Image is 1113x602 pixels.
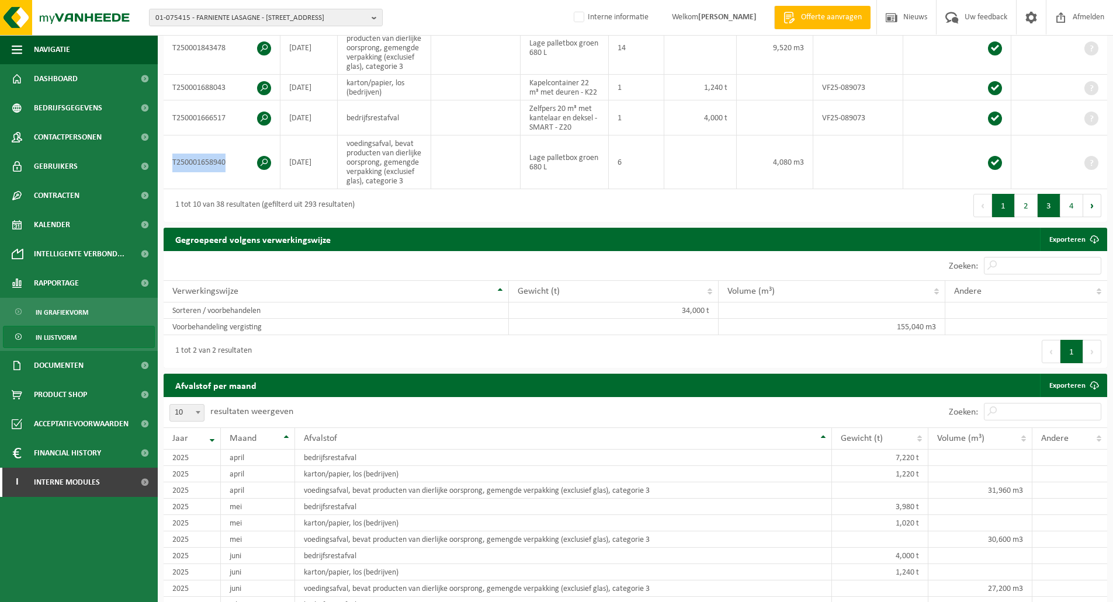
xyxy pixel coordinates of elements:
[221,482,295,499] td: april
[164,75,280,100] td: T250001688043
[295,531,832,548] td: voedingsafval, bevat producten van dierlijke oorsprong, gemengde verpakking (exclusief glas), cat...
[338,135,431,189] td: voedingsafval, bevat producten van dierlijke oorsprong, gemengde verpakking (exclusief glas), cat...
[169,341,252,362] div: 1 tot 2 van 2 resultaten
[609,100,665,135] td: 1
[12,468,22,497] span: I
[521,75,609,100] td: Kapelcontainer 22 m³ met deuren - K22
[832,450,928,466] td: 7,220 t
[295,482,832,499] td: voedingsafval, bevat producten van dierlijke oorsprong, gemengde verpakking (exclusief glas), cat...
[34,181,79,210] span: Contracten
[949,408,978,417] label: Zoeken:
[727,287,775,296] span: Volume (m³)
[664,75,736,100] td: 1,240 t
[34,351,84,380] span: Documenten
[698,13,757,22] strong: [PERSON_NAME]
[34,439,101,468] span: Financial History
[280,100,338,135] td: [DATE]
[164,548,221,564] td: 2025
[164,531,221,548] td: 2025
[280,135,338,189] td: [DATE]
[928,482,1032,499] td: 31,960 m3
[164,374,268,396] h2: Afvalstof per maand
[338,21,431,75] td: voedingsafval, bevat producten van dierlijke oorsprong, gemengde verpakking (exclusief glas), cat...
[221,450,295,466] td: april
[164,564,221,580] td: 2025
[164,515,221,531] td: 2025
[170,405,204,421] span: 10
[164,21,280,75] td: T250001843478
[832,564,928,580] td: 1,240 t
[719,319,945,335] td: 155,040 m3
[609,21,665,75] td: 14
[295,450,832,466] td: bedrijfsrestafval
[1038,194,1060,217] button: 3
[518,287,560,296] span: Gewicht (t)
[832,548,928,564] td: 4,000 t
[169,404,204,422] span: 10
[164,319,509,335] td: Voorbehandeling vergisting
[295,580,832,597] td: voedingsafval, bevat producten van dierlijke oorsprong, gemengde verpakking (exclusief glas), cat...
[221,531,295,548] td: mei
[295,515,832,531] td: karton/papier, los (bedrijven)
[1060,194,1083,217] button: 4
[937,434,984,443] span: Volume (m³)
[338,100,431,135] td: bedrijfsrestafval
[34,64,78,93] span: Dashboard
[774,6,871,29] a: Offerte aanvragen
[164,228,342,250] h2: Gegroepeerd volgens verwerkingswijze
[164,450,221,466] td: 2025
[609,135,665,189] td: 6
[798,12,865,23] span: Offerte aanvragen
[1041,434,1069,443] span: Andere
[36,326,77,349] span: In lijstvorm
[295,499,832,515] td: bedrijfsrestafval
[813,75,903,100] td: VF25-089073
[221,515,295,531] td: mei
[1040,228,1106,251] a: Exporteren
[3,326,155,348] a: In lijstvorm
[509,302,719,319] td: 34,000 t
[521,100,609,135] td: Zelfpers 20 m³ met kantelaar en deksel - SMART - Z20
[36,301,88,323] span: In grafiekvorm
[1060,340,1083,363] button: 1
[34,468,100,497] span: Interne modules
[304,434,337,443] span: Afvalstof
[221,499,295,515] td: mei
[571,9,649,26] label: Interne informatie
[149,9,383,26] button: 01-075415 - FARNIENTE LASAGNE - [STREET_ADDRESS]
[521,21,609,75] td: Lage palletbox groen 680 L
[34,210,70,239] span: Kalender
[1083,340,1101,363] button: Next
[164,580,221,597] td: 2025
[1083,194,1101,217] button: Next
[280,21,338,75] td: [DATE]
[172,287,238,296] span: Verwerkingswijze
[34,93,102,123] span: Bedrijfsgegevens
[973,194,992,217] button: Previous
[832,499,928,515] td: 3,980 t
[34,123,102,152] span: Contactpersonen
[521,135,609,189] td: Lage palletbox groen 680 L
[609,75,665,100] td: 1
[1042,340,1060,363] button: Previous
[172,434,188,443] span: Jaar
[34,269,79,298] span: Rapportage
[841,434,883,443] span: Gewicht (t)
[164,466,221,482] td: 2025
[949,262,978,271] label: Zoeken:
[832,515,928,531] td: 1,020 t
[295,548,832,564] td: bedrijfsrestafval
[221,564,295,580] td: juni
[737,21,814,75] td: 9,520 m3
[34,152,78,181] span: Gebruikers
[155,9,367,27] span: 01-075415 - FARNIENTE LASAGNE - [STREET_ADDRESS]
[1015,194,1038,217] button: 2
[295,466,832,482] td: karton/papier, los (bedrijven)
[832,466,928,482] td: 1,220 t
[164,100,280,135] td: T250001666517
[813,100,903,135] td: VF25-089073
[338,75,431,100] td: karton/papier, los (bedrijven)
[34,239,124,269] span: Intelligente verbond...
[992,194,1015,217] button: 1
[230,434,256,443] span: Maand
